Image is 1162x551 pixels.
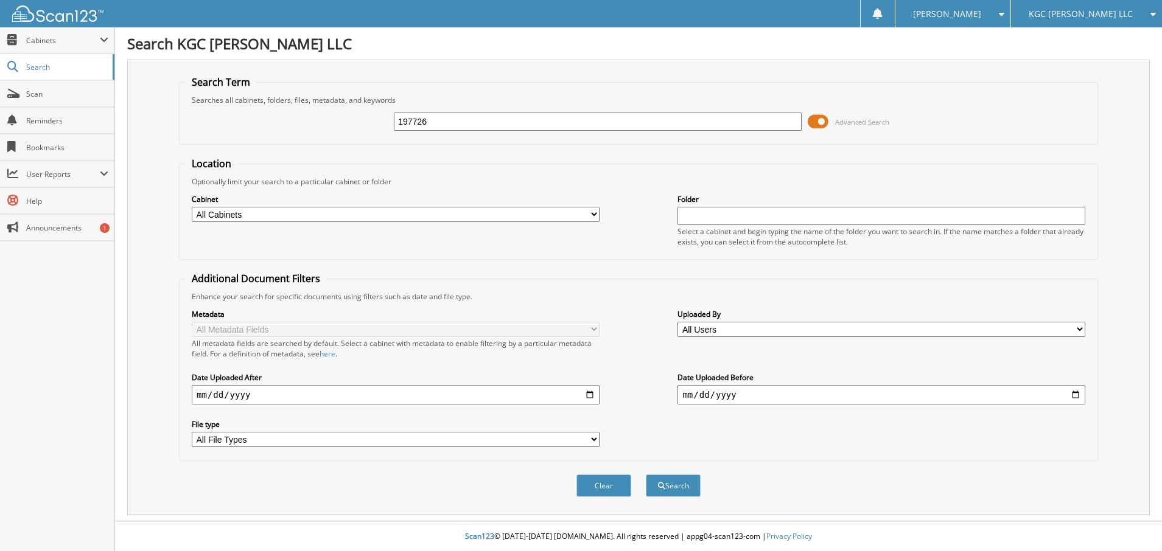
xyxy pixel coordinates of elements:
a: Privacy Policy [766,531,812,541]
label: Uploaded By [677,309,1085,319]
div: Searches all cabinets, folders, files, metadata, and keywords [186,95,1091,105]
div: All metadata fields are searched by default. Select a cabinet with metadata to enable filtering b... [192,338,600,359]
legend: Search Term [186,75,256,89]
span: Announcements [26,223,108,233]
legend: Location [186,157,237,170]
label: Metadata [192,309,600,319]
span: Search [26,62,107,72]
img: scan123-logo-white.svg [12,5,103,22]
div: Enhance your search for specific documents using filters such as date and file type. [186,291,1091,302]
iframe: Chat Widget [1101,493,1162,551]
span: KGC [PERSON_NAME] LLC [1029,10,1133,18]
span: Cabinets [26,35,100,46]
input: start [192,385,600,404]
label: Cabinet [192,194,600,204]
h1: Search KGC [PERSON_NAME] LLC [127,33,1150,54]
span: Scan123 [465,531,494,541]
div: Select a cabinet and begin typing the name of the folder you want to search in. If the name match... [677,226,1085,247]
legend: Additional Document Filters [186,272,326,285]
span: Reminders [26,116,108,126]
label: Date Uploaded Before [677,372,1085,383]
span: Advanced Search [835,117,889,126]
input: end [677,385,1085,404]
button: Clear [576,474,631,497]
div: 1 [100,223,110,233]
label: Folder [677,194,1085,204]
span: Bookmarks [26,142,108,153]
button: Search [646,474,701,497]
label: Date Uploaded After [192,372,600,383]
span: Help [26,196,108,206]
a: here [320,348,335,359]
span: [PERSON_NAME] [913,10,981,18]
div: Optionally limit your search to a particular cabinet or folder [186,176,1091,187]
label: File type [192,419,600,429]
span: User Reports [26,169,100,179]
span: Scan [26,89,108,99]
